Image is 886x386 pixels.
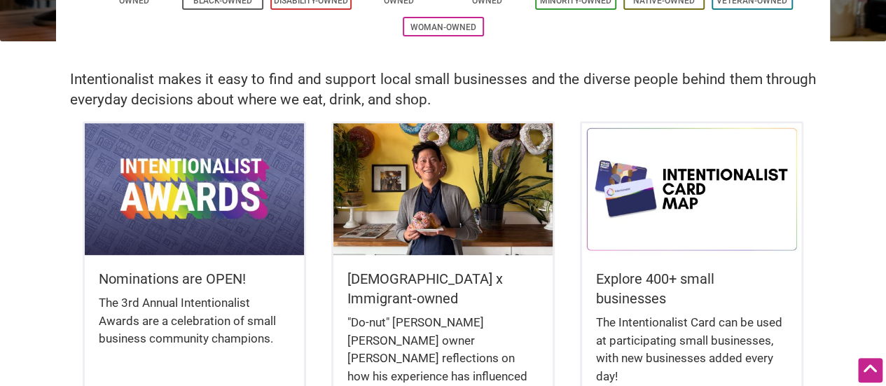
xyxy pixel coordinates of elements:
img: Intentionalist Awards [85,123,305,255]
h5: Explore 400+ small businesses [596,269,788,308]
div: The 3rd Annual Intentionalist Awards are a celebration of small business community champions. [99,294,291,362]
img: King Donuts - Hong Chhuor [333,123,553,255]
h2: Intentionalist makes it easy to find and support local small businesses and the diverse people be... [70,69,816,110]
img: Intentionalist Card Map [582,123,802,255]
h5: [DEMOGRAPHIC_DATA] x Immigrant-owned [347,269,539,308]
div: Scroll Back to Top [858,358,882,382]
h5: Nominations are OPEN! [99,269,291,289]
a: Woman-Owned [410,22,476,32]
